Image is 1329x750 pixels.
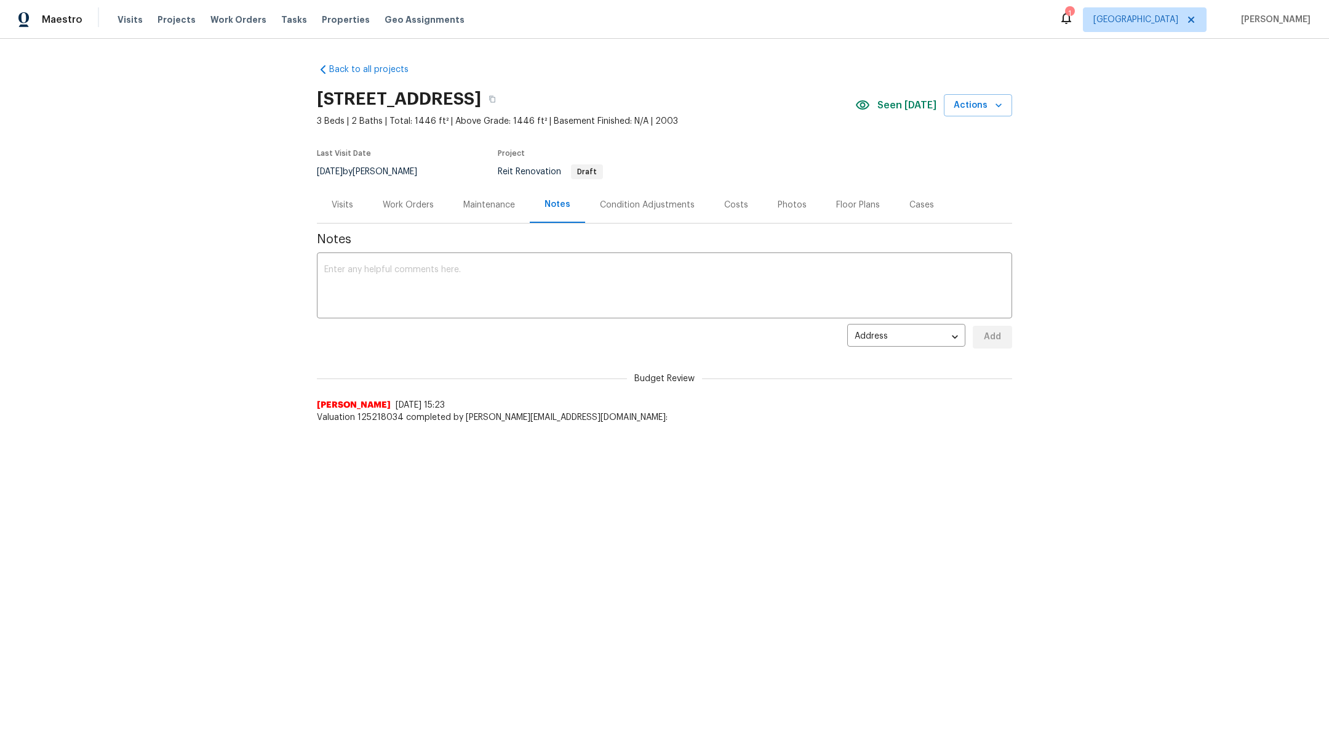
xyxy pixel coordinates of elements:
div: Photos [778,199,807,211]
div: by [PERSON_NAME] [317,164,432,179]
div: Address [847,322,965,352]
span: [PERSON_NAME] [317,399,391,411]
span: Properties [322,14,370,26]
div: Notes [545,198,570,211]
span: Maestro [42,14,82,26]
div: Visits [332,199,353,211]
span: [PERSON_NAME] [1236,14,1311,26]
button: Actions [944,94,1012,117]
a: Back to all projects [317,63,435,76]
span: [DATE] 15:23 [396,401,445,409]
span: Projects [158,14,196,26]
span: Reit Renovation [498,167,603,176]
button: Copy Address [481,88,503,110]
span: Notes [317,233,1012,246]
span: Project [498,150,525,157]
span: Geo Assignments [385,14,465,26]
span: Last Visit Date [317,150,371,157]
div: Floor Plans [836,199,880,211]
h2: [STREET_ADDRESS] [317,93,481,105]
span: Seen [DATE] [877,99,936,111]
span: [DATE] [317,167,343,176]
div: Costs [724,199,748,211]
span: Visits [118,14,143,26]
span: Actions [954,98,1002,113]
span: Tasks [281,15,307,24]
div: Condition Adjustments [600,199,695,211]
span: Budget Review [627,373,702,385]
span: [GEOGRAPHIC_DATA] [1093,14,1178,26]
div: 1 [1065,7,1074,20]
span: Draft [572,168,602,175]
div: Cases [909,199,934,211]
span: 3 Beds | 2 Baths | Total: 1446 ft² | Above Grade: 1446 ft² | Basement Finished: N/A | 2003 [317,115,855,127]
span: Work Orders [210,14,266,26]
span: Valuation 125218034 completed by [PERSON_NAME][EMAIL_ADDRESS][DOMAIN_NAME]: [317,411,1012,424]
div: Work Orders [383,199,434,211]
div: Maintenance [463,199,515,211]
